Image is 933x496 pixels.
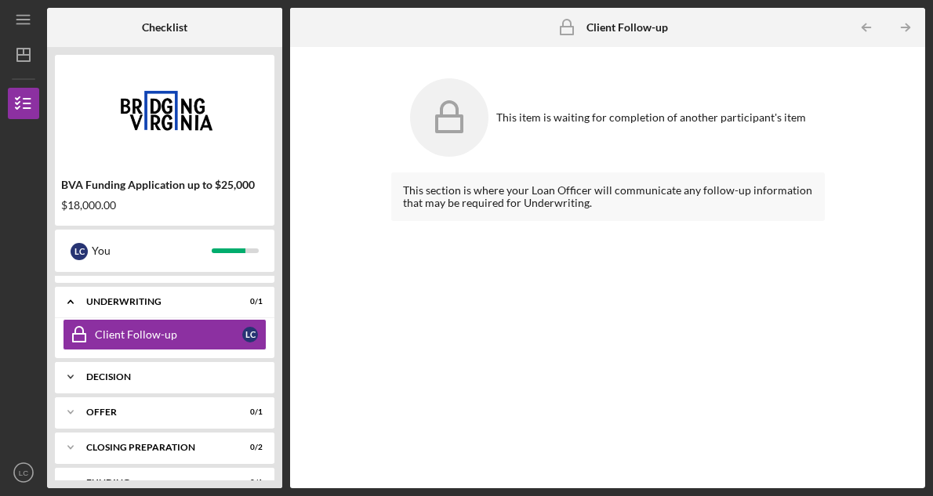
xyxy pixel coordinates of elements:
[234,443,263,452] div: 0 / 2
[95,328,242,341] div: Client Follow-up
[61,179,268,191] div: BVA Funding Application up to $25,000
[86,372,255,382] div: Decision
[86,478,223,487] div: Funding
[403,184,813,209] div: This section is where your Loan Officer will communicate any follow-up information that may be re...
[234,478,263,487] div: 0 / 1
[71,243,88,260] div: L C
[86,407,223,417] div: Offer
[92,237,212,264] div: You
[496,111,806,124] div: This item is waiting for completion of another participant's item
[61,199,268,212] div: $18,000.00
[86,297,223,306] div: Underwriting
[63,319,267,350] a: Client Follow-upLC
[234,407,263,417] div: 0 / 1
[19,469,28,477] text: LC
[234,297,263,306] div: 0 / 1
[586,21,668,34] b: Client Follow-up
[142,21,187,34] b: Checklist
[55,63,274,157] img: Product logo
[242,327,258,342] div: L C
[8,457,39,488] button: LC
[86,443,223,452] div: Closing Preparation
